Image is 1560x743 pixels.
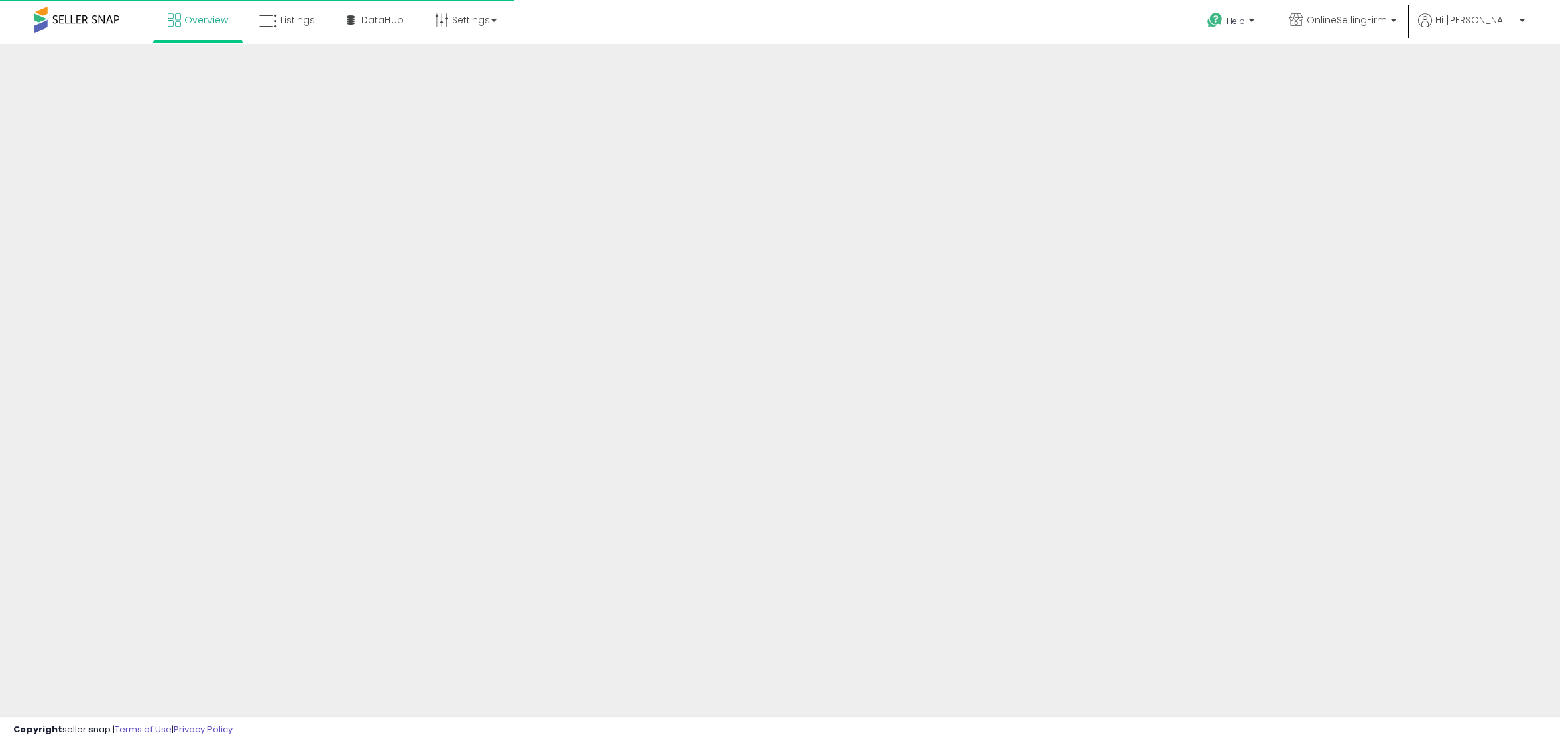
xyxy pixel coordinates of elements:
[1307,13,1387,27] span: OnlineSellingFirm
[280,13,315,27] span: Listings
[1197,2,1268,44] a: Help
[1435,13,1516,27] span: Hi [PERSON_NAME]
[1227,15,1245,27] span: Help
[1418,13,1525,44] a: Hi [PERSON_NAME]
[184,13,228,27] span: Overview
[361,13,404,27] span: DataHub
[1207,12,1223,29] i: Get Help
